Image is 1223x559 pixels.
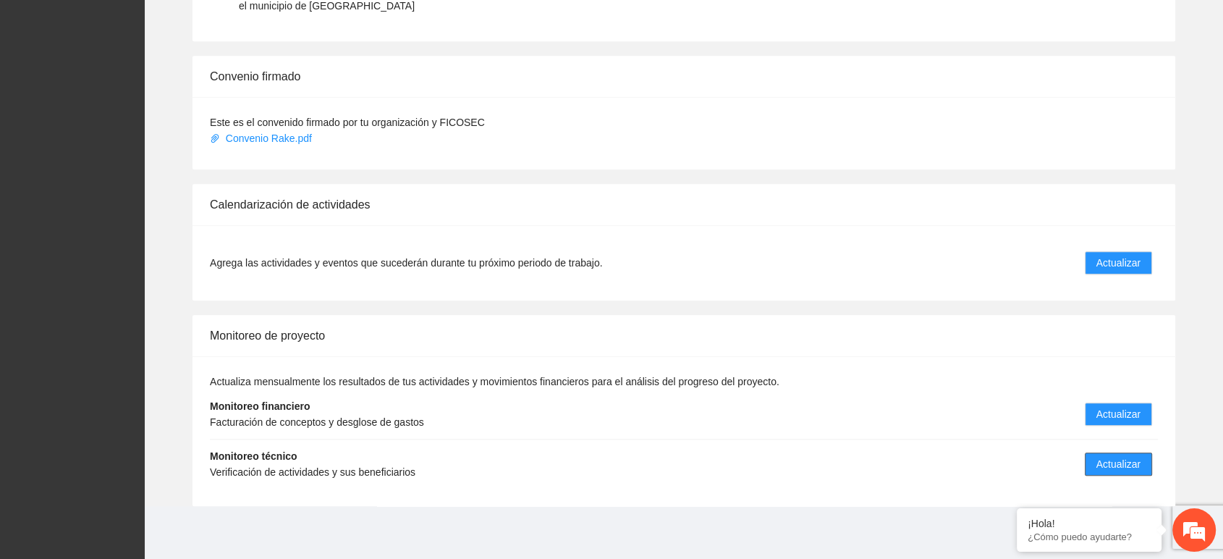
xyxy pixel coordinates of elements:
span: Estamos en línea. [84,193,200,340]
div: Chatee con nosotros ahora [75,74,243,93]
strong: Monitoreo financiero [210,400,310,412]
span: Facturación de conceptos y desglose de gastos [210,416,424,428]
div: Calendarización de actividades [210,184,1158,225]
span: Actualizar [1096,255,1141,271]
button: Actualizar [1085,453,1152,476]
span: Agrega las actividades y eventos que sucederán durante tu próximo periodo de trabajo. [210,255,602,271]
span: Actualizar [1096,456,1141,472]
div: Convenio firmado [210,56,1158,97]
div: Monitoreo de proyecto [210,315,1158,356]
span: paper-clip [210,133,220,143]
span: Actualiza mensualmente los resultados de tus actividades y movimientos financieros para el anális... [210,376,779,387]
span: Verificación de actividades y sus beneficiarios [210,466,415,478]
div: Minimizar ventana de chat en vivo [237,7,272,42]
textarea: Escriba su mensaje y pulse “Intro” [7,395,276,446]
span: Este es el convenido firmado por tu organización y FICOSEC [210,117,485,128]
strong: Monitoreo técnico [210,450,297,462]
p: ¿Cómo puedo ayudarte? [1028,531,1151,542]
div: ¡Hola! [1028,518,1151,529]
span: Actualizar [1096,406,1141,422]
a: Convenio Rake.pdf [210,133,315,144]
button: Actualizar [1085,251,1152,274]
button: Actualizar [1085,403,1152,426]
